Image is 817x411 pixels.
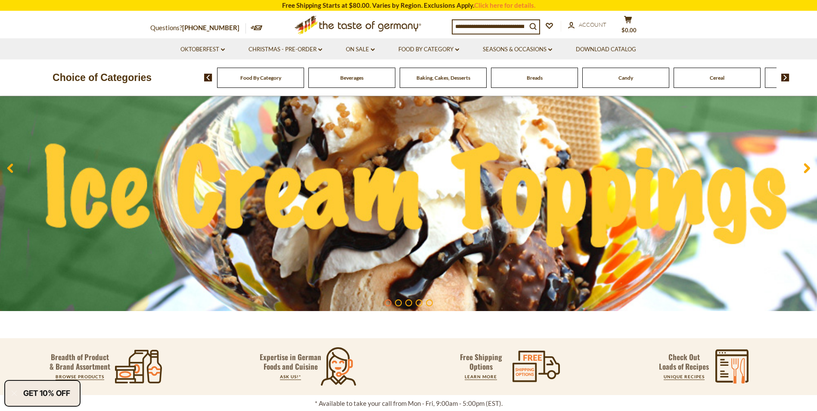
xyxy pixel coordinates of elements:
[260,352,322,371] p: Expertise in German Foods and Cuisine
[416,75,470,81] a: Baking, Cakes, Desserts
[340,75,363,81] a: Beverages
[453,352,509,371] p: Free Shipping Options
[483,45,552,54] a: Seasons & Occasions
[465,374,497,379] a: LEARN MORE
[240,75,281,81] a: Food By Category
[621,27,637,34] span: $0.00
[280,374,301,379] a: ASK US!*
[579,21,606,28] span: Account
[568,20,606,30] a: Account
[664,374,705,379] a: UNIQUE RECIPES
[398,45,459,54] a: Food By Category
[710,75,724,81] a: Cereal
[474,1,535,9] a: Click here for details.
[50,352,110,371] p: Breadth of Product & Brand Assortment
[180,45,225,54] a: Oktoberfest
[249,45,322,54] a: Christmas - PRE-ORDER
[150,22,246,34] p: Questions?
[204,74,212,81] img: previous arrow
[659,352,709,371] p: Check Out Loads of Recipes
[182,24,239,31] a: [PHONE_NUMBER]
[615,16,641,37] button: $0.00
[781,74,789,81] img: next arrow
[618,75,633,81] a: Candy
[56,374,104,379] a: BROWSE PRODUCTS
[576,45,636,54] a: Download Catalog
[527,75,543,81] a: Breads
[346,45,375,54] a: On Sale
